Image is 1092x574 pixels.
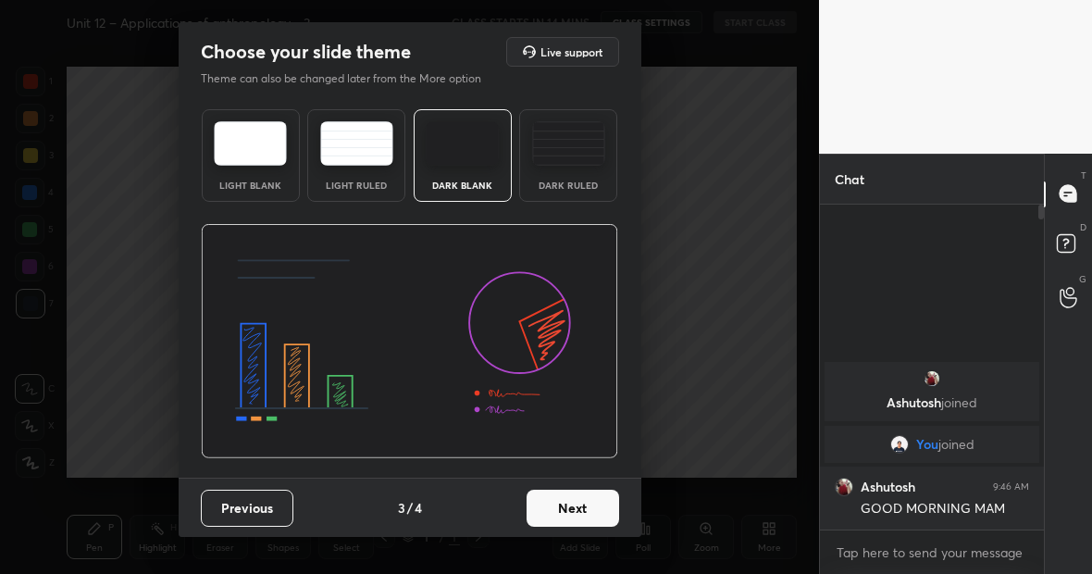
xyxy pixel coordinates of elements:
div: Light Blank [214,181,288,190]
img: 87b8b0f476a54cb6a73153c176f50384.jpg [923,369,941,388]
span: You [916,437,938,452]
p: T [1081,168,1086,182]
div: 9:46 AM [993,481,1029,493]
img: lightTheme.e5ed3b09.svg [214,121,287,166]
h4: 3 [398,498,405,518]
h4: 4 [415,498,422,518]
h6: Ashutosh [861,479,915,495]
div: Light Ruled [319,181,393,190]
p: G [1079,272,1086,286]
p: Ashutosh [836,395,1028,410]
div: Dark Blank [426,181,500,190]
img: darkRuledTheme.de295e13.svg [532,121,605,166]
h5: Live support [540,46,602,57]
img: c8700997fef849a79414b35ed3cf7695.jpg [890,435,909,454]
span: joined [941,393,977,411]
img: darkThemeBanner.d06ce4a2.svg [201,224,618,459]
p: Chat [820,155,879,204]
div: Dark Ruled [531,181,605,190]
img: lightRuledTheme.5fabf969.svg [320,121,393,166]
h2: Choose your slide theme [201,40,411,64]
p: D [1080,220,1086,234]
img: 87b8b0f476a54cb6a73153c176f50384.jpg [835,478,853,496]
span: joined [938,437,974,452]
h4: / [407,498,413,518]
div: grid [820,358,1044,530]
p: Theme can also be changed later from the More option [201,70,501,87]
div: GOOD MORNING MAM [861,500,1029,518]
button: Previous [201,490,293,527]
img: darkTheme.f0cc69e5.svg [426,121,499,166]
button: Next [527,490,619,527]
